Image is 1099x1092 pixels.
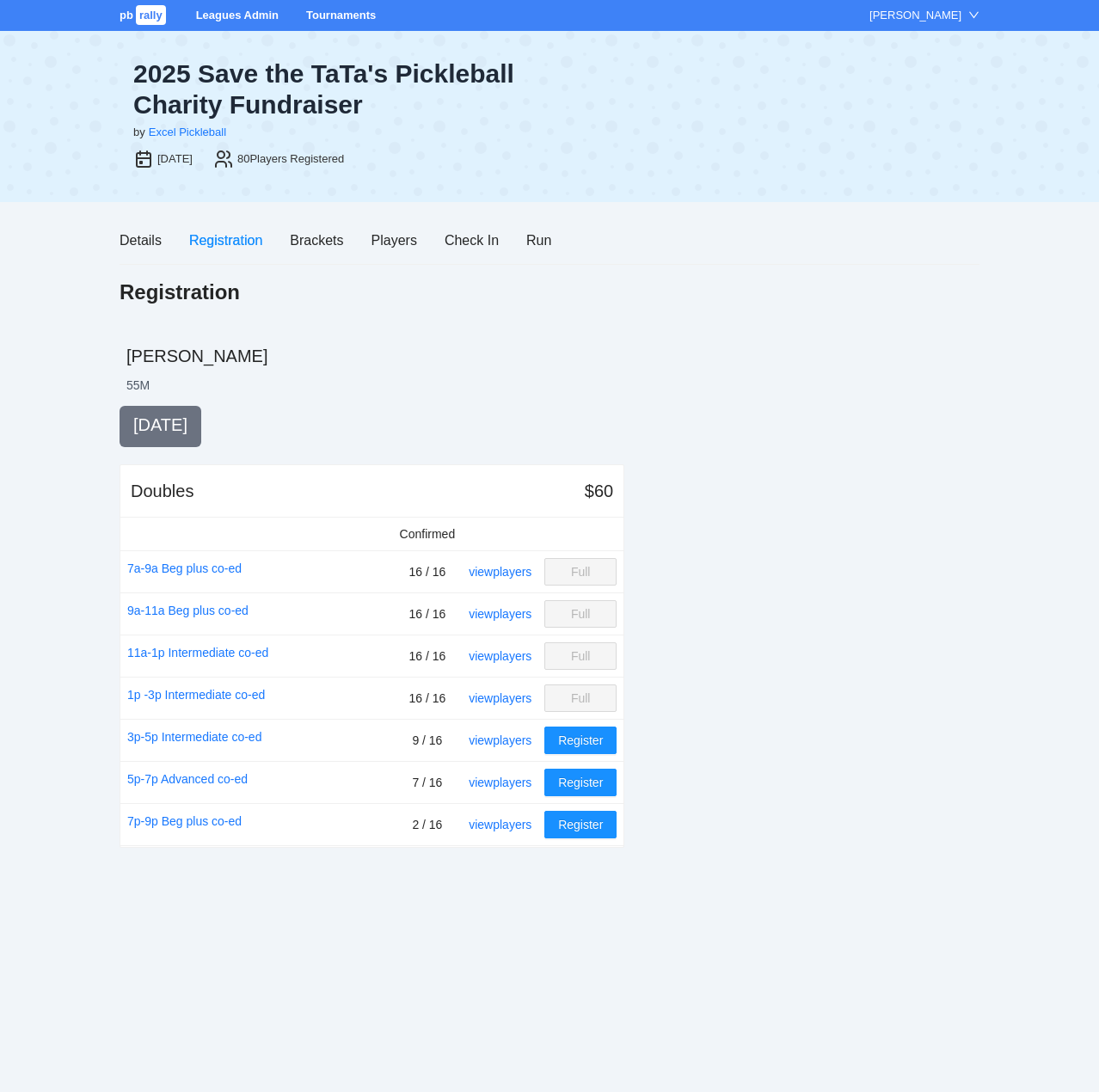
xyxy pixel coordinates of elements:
a: pbrally [120,9,169,21]
a: Tournaments [306,9,376,21]
td: Confirmed [393,518,463,551]
a: view players [469,607,531,621]
a: 7a-9a Beg plus co-ed [127,559,242,578]
a: view players [469,649,531,663]
div: [DATE] [157,150,193,168]
a: 11a-1p Intermediate co-ed [127,643,268,662]
h1: Registration [120,279,240,306]
td: 16 / 16 [393,635,463,678]
a: Excel Pickleball [149,126,226,138]
a: view players [469,776,531,789]
a: view players [469,691,531,705]
td: 2 / 16 [393,804,463,846]
td: 16 / 16 [393,593,463,635]
div: $60 [585,479,613,503]
div: Players [371,230,417,251]
div: 2025 Save the TaTa's Pickleball Charity Fundraiser [133,58,536,120]
td: 7 / 16 [393,762,463,804]
td: 9 / 16 [393,720,463,762]
div: Brackets [290,230,343,251]
div: 80 Players Registered [237,150,344,168]
div: Run [526,230,551,251]
button: Full [544,558,617,586]
span: down [968,9,979,21]
button: Full [544,642,617,670]
span: pb [120,9,133,21]
button: Register [544,811,617,838]
div: Registration [189,230,262,251]
a: 7p-9p Beg plus co-ed [127,812,242,831]
button: Register [544,727,617,754]
button: Full [544,684,617,712]
button: Full [544,600,617,628]
td: 16 / 16 [393,551,463,593]
div: [PERSON_NAME] [869,7,961,24]
div: Details [120,230,162,251]
td: 16 / 16 [393,678,463,720]
a: 1p -3p Intermediate co-ed [127,685,265,704]
a: 5p-7p Advanced co-ed [127,770,248,788]
a: 3p-5p Intermediate co-ed [127,727,261,746]
span: rally [136,5,166,25]
a: view players [469,818,531,831]
span: Register [558,815,603,834]
div: by [133,124,145,141]
span: [DATE] [133,415,187,434]
span: Register [558,773,603,792]
a: Leagues Admin [196,9,279,21]
div: Check In [445,230,499,251]
a: view players [469,733,531,747]
h2: [PERSON_NAME] [126,344,979,368]
span: Register [558,731,603,750]
a: view players [469,565,531,579]
button: Register [544,769,617,796]
div: Doubles [131,479,193,503]
li: 55 M [126,377,150,394]
a: 9a-11a Beg plus co-ed [127,601,249,620]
